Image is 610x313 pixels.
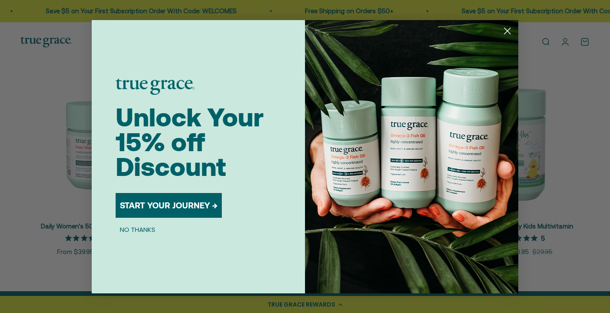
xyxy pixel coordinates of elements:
[305,20,518,293] img: 098727d5-50f8-4f9b-9554-844bb8da1403.jpeg
[116,79,195,95] img: logo placeholder
[500,23,515,38] button: Close dialog
[116,102,264,181] span: Unlock Your 15% off Discount
[116,225,160,235] button: NO THANKS
[116,193,222,218] button: START YOUR JOURNEY →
